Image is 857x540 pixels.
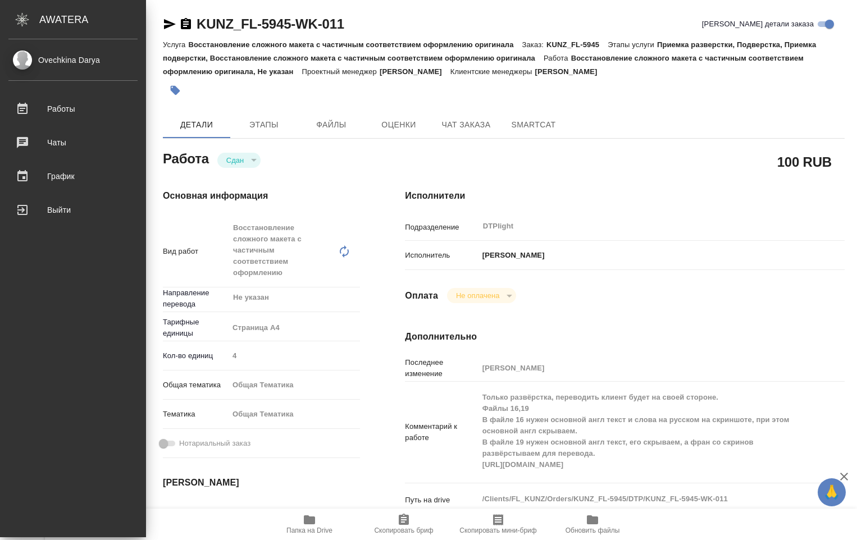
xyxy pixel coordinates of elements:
[702,19,814,30] span: [PERSON_NAME] детали заказа
[405,222,478,233] p: Подразделение
[163,476,360,489] h4: [PERSON_NAME]
[405,495,478,506] p: Путь на drive
[3,162,143,190] a: График
[380,67,450,76] p: [PERSON_NAME]
[405,250,478,261] p: Исполнитель
[439,118,493,132] span: Чат заказа
[179,17,193,31] button: Скопировать ссылку
[478,489,808,509] textarea: /Clients/FL_KUNZ/Orders/KUNZ_FL-5945/DTP/KUNZ_FL-5945-WK-011
[478,360,808,376] input: Пустое поле
[478,250,545,261] p: [PERSON_NAME]
[302,67,379,76] p: Проектный менеджер
[374,527,433,534] span: Скопировать бриф
[163,350,229,361] p: Кол-во единиц
[8,134,138,151] div: Чаты
[197,16,344,31] a: KUNZ_FL-5945-WK-011
[447,288,516,303] div: Сдан
[304,118,358,132] span: Файлы
[544,54,571,62] p: Работа
[8,100,138,117] div: Работы
[163,40,188,49] p: Услуга
[546,40,608,49] p: KUNZ_FL-5945
[522,40,546,49] p: Заказ:
[451,509,545,540] button: Скопировать мини-бриф
[450,67,535,76] p: Клиентские менеджеры
[357,509,451,540] button: Скопировать бриф
[170,118,224,132] span: Детали
[163,379,229,391] p: Общая тематика
[229,405,360,424] div: Общая Тематика
[8,54,138,66] div: Ovechkina Darya
[459,527,536,534] span: Скопировать мини-бриф
[372,118,426,132] span: Оценки
[777,152,832,171] h2: 100 RUB
[262,509,357,540] button: Папка на Drive
[507,118,560,132] span: SmartCat
[163,317,229,339] p: Тарифные единицы
[405,289,438,303] h4: Оплата
[405,330,845,344] h4: Дополнительно
[545,509,640,540] button: Обновить файлы
[223,155,247,165] button: Сдан
[566,527,620,534] span: Обновить файлы
[229,505,327,521] input: Пустое поле
[163,189,360,203] h4: Основная информация
[818,478,846,506] button: 🙏
[163,78,188,103] button: Добавить тэг
[179,438,250,449] span: Нотариальный заказ
[229,318,360,337] div: Страница А4
[286,527,332,534] span: Папка на Drive
[3,129,143,157] a: Чаты
[3,196,143,224] a: Выйти
[39,8,146,31] div: AWATERA
[163,287,229,310] p: Направление перевода
[163,246,229,257] p: Вид работ
[3,95,143,123] a: Работы
[405,421,478,443] p: Комментарий к работе
[163,409,229,420] p: Тематика
[8,168,138,185] div: График
[163,148,209,168] h2: Работа
[229,347,360,364] input: Пустое поле
[478,388,808,474] textarea: Только развёрстка, переводить клиент будет на своей стороне. Файлы 16,19 В файле 16 нужен основно...
[163,17,176,31] button: Скопировать ссылку для ЯМессенджера
[8,202,138,218] div: Выйти
[217,153,261,168] div: Сдан
[535,67,606,76] p: [PERSON_NAME]
[405,357,478,379] p: Последнее изменение
[163,507,229,519] p: Дата начала работ
[405,189,845,203] h4: Исполнители
[453,291,503,300] button: Не оплачена
[822,480,841,504] span: 🙏
[188,40,522,49] p: Восстановление сложного макета с частичным соответствием оформлению оригинала
[237,118,291,132] span: Этапы
[229,376,360,395] div: Общая Тематика
[608,40,657,49] p: Этапы услуги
